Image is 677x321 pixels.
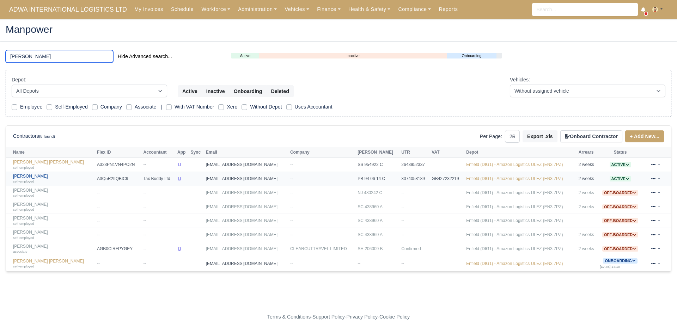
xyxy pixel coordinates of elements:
a: Compliance [394,2,435,16]
th: Company [288,147,356,158]
td: [EMAIL_ADDRESS][DOMAIN_NAME] [204,186,288,200]
td: 2 weeks [577,200,598,214]
td: -- [142,228,176,242]
small: self-employed [13,236,34,240]
div: Manpower [0,19,677,42]
div: Chat Widget [550,239,677,321]
label: Without Depot [250,103,282,111]
a: [PERSON_NAME] associate [13,244,93,254]
span: Off-boarded [602,204,638,210]
a: [PERSON_NAME] self-employed [13,188,93,198]
td: -- [95,228,142,242]
td: [EMAIL_ADDRESS][DOMAIN_NAME] [204,214,288,228]
a: Active [231,53,259,59]
a: [PERSON_NAME] self-employed [13,216,93,226]
td: -- [400,200,430,214]
button: Hide Advanced search... [113,50,177,62]
a: [PERSON_NAME] self-employed [13,174,93,184]
span: -- [290,261,293,266]
a: Administration [234,2,281,16]
a: Off-boarded [602,218,638,223]
a: + Add New... [625,130,664,142]
a: Onboarding [447,53,496,59]
small: self-employed [13,179,34,183]
a: Off-boarded [602,190,638,195]
a: Workforce [197,2,234,16]
td: -- [95,186,142,200]
td: SH 206009 B [356,242,400,256]
a: Enfield (DIG1) - Amazon Logistics ULEZ (EN3 7PZ) [466,162,563,167]
th: Depot [464,147,577,158]
td: [EMAIL_ADDRESS][DOMAIN_NAME] [204,242,288,256]
td: A3Q5R2IIQBIC9 [95,172,142,186]
a: Enfield (DIG1) - Amazon Logistics ULEZ (EN3 7PZ) [466,246,563,251]
td: -- [142,158,176,172]
th: Email [204,147,288,158]
th: Name [6,147,95,158]
label: Associate [135,103,157,111]
label: Xero [227,103,237,111]
td: 2 weeks [577,172,598,186]
button: Inactive [202,85,230,97]
span: Off-boarded [602,190,638,196]
a: Inactive [259,53,447,59]
td: -- [95,256,142,271]
a: [PERSON_NAME] [PERSON_NAME] self-employed [13,259,93,269]
span: -- [290,190,293,195]
td: -- [142,256,176,271]
td: [EMAIL_ADDRESS][DOMAIN_NAME] [204,256,288,271]
span: Active [610,176,631,181]
a: Reports [435,2,462,16]
label: With VAT Number [175,103,214,111]
a: [PERSON_NAME] self-employed [13,230,93,240]
span: -- [290,176,293,181]
label: Company [100,103,122,111]
button: Deleted [266,85,293,97]
label: Per Page: [480,132,502,141]
a: Vehicles [281,2,313,16]
td: -- [400,228,430,242]
small: self-employed [13,264,34,268]
td: -- [356,256,400,271]
span: Active [610,162,631,167]
a: Finance [313,2,344,16]
th: Flex ID [95,147,142,158]
td: PB 94 06 14 C [356,172,400,186]
td: NJ 480242 C [356,186,400,200]
th: VAT [430,147,464,158]
a: Off-boarded [602,232,638,237]
span: -- [290,204,293,209]
td: Confirmed [400,242,430,256]
label: Uses Accountant [295,103,333,111]
a: Enfield (DIG1) - Amazon Logistics ULEZ (EN3 7PZ) [466,261,563,266]
small: self-employed [13,166,34,169]
a: Enfield (DIG1) - Amazon Logistics ULEZ (EN3 7PZ) [466,190,563,195]
td: -- [400,214,430,228]
div: - - - [138,313,539,321]
a: Off-boarded [602,204,638,209]
label: Self-Employed [55,103,88,111]
th: [PERSON_NAME] [356,147,400,158]
td: [EMAIL_ADDRESS][DOMAIN_NAME] [204,228,288,242]
small: (8 found) [39,134,55,138]
h2: Manpower [6,24,671,34]
label: Vehicles: [510,76,530,84]
td: 2643952337 [400,158,430,172]
td: GB427232219 [430,172,464,186]
small: self-employed [13,208,34,211]
a: Enfield (DIG1) - Amazon Logistics ULEZ (EN3 7PZ) [466,232,563,237]
a: Privacy Policy [347,314,378,320]
td: [EMAIL_ADDRESS][DOMAIN_NAME] [204,200,288,214]
input: Search... [532,3,638,16]
th: App [176,147,189,158]
span: Off-boarded [602,232,638,237]
td: SC 438960 A [356,200,400,214]
a: CLEARCUTTRAVEL LIMITED [290,246,347,251]
small: self-employed [13,222,34,226]
th: Accountant [142,147,176,158]
td: -- [142,242,176,256]
span: -- [290,218,293,223]
a: ADWA INTERNATIONAL LOGISTICS LTD [6,3,130,17]
td: [EMAIL_ADDRESS][DOMAIN_NAME] [204,172,288,186]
